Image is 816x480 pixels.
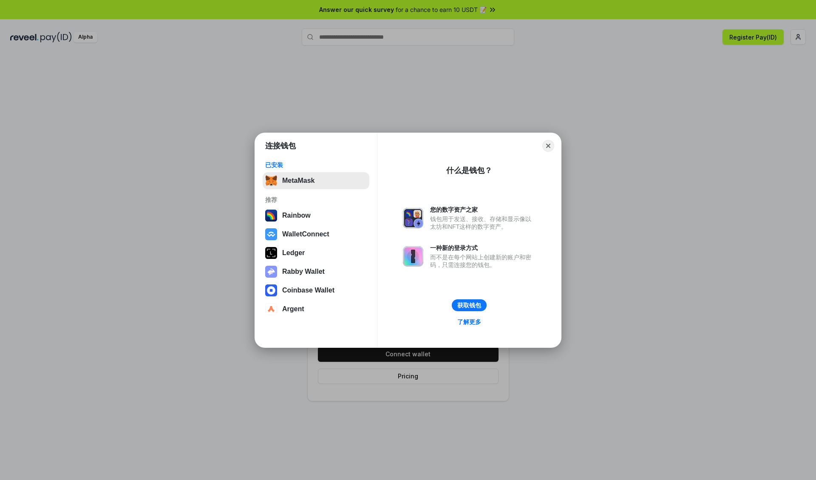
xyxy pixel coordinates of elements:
[282,212,311,219] div: Rainbow
[265,196,367,204] div: 推荐
[282,230,329,238] div: WalletConnect
[430,244,535,252] div: 一种新的登录方式
[265,247,277,259] img: svg+xml,%3Csvg%20xmlns%3D%22http%3A%2F%2Fwww.w3.org%2F2000%2Fsvg%22%20width%3D%2228%22%20height%3...
[265,141,296,151] h1: 连接钱包
[282,177,314,185] div: MetaMask
[430,215,535,230] div: 钱包用于发送、接收、存储和显示像以太坊和NFT这样的数字资产。
[263,207,369,224] button: Rainbow
[282,268,325,276] div: Rabby Wallet
[457,318,481,326] div: 了解更多
[265,175,277,187] img: svg+xml,%3Csvg%20fill%3D%22none%22%20height%3D%2233%22%20viewBox%3D%220%200%2035%2033%22%20width%...
[403,208,423,228] img: svg+xml,%3Csvg%20xmlns%3D%22http%3A%2F%2Fwww.w3.org%2F2000%2Fsvg%22%20fill%3D%22none%22%20viewBox...
[446,165,492,176] div: 什么是钱包？
[403,246,423,267] img: svg+xml,%3Csvg%20xmlns%3D%22http%3A%2F%2Fwww.w3.org%2F2000%2Fsvg%22%20fill%3D%22none%22%20viewBox...
[265,284,277,296] img: svg+xml,%3Csvg%20width%3D%2228%22%20height%3D%2228%22%20viewBox%3D%220%200%2028%2028%22%20fill%3D...
[430,253,535,269] div: 而不是在每个网站上创建新的账户和密码，只需连接您的钱包。
[265,303,277,315] img: svg+xml,%3Csvg%20width%3D%2228%22%20height%3D%2228%22%20viewBox%3D%220%200%2028%2028%22%20fill%3D...
[263,263,369,280] button: Rabby Wallet
[265,161,367,169] div: 已安装
[263,172,369,189] button: MetaMask
[265,228,277,240] img: svg+xml,%3Csvg%20width%3D%2228%22%20height%3D%2228%22%20viewBox%3D%220%200%2028%2028%22%20fill%3D...
[263,244,369,261] button: Ledger
[263,301,369,318] button: Argent
[282,287,334,294] div: Coinbase Wallet
[265,266,277,278] img: svg+xml,%3Csvg%20xmlns%3D%22http%3A%2F%2Fwww.w3.org%2F2000%2Fsvg%22%20fill%3D%22none%22%20viewBox...
[263,226,369,243] button: WalletConnect
[430,206,535,213] div: 您的数字资产之家
[457,301,481,309] div: 获取钱包
[282,249,305,257] div: Ledger
[452,299,487,311] button: 获取钱包
[265,210,277,222] img: svg+xml,%3Csvg%20width%3D%22120%22%20height%3D%22120%22%20viewBox%3D%220%200%20120%20120%22%20fil...
[542,140,554,152] button: Close
[452,316,486,327] a: 了解更多
[282,305,304,313] div: Argent
[263,282,369,299] button: Coinbase Wallet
